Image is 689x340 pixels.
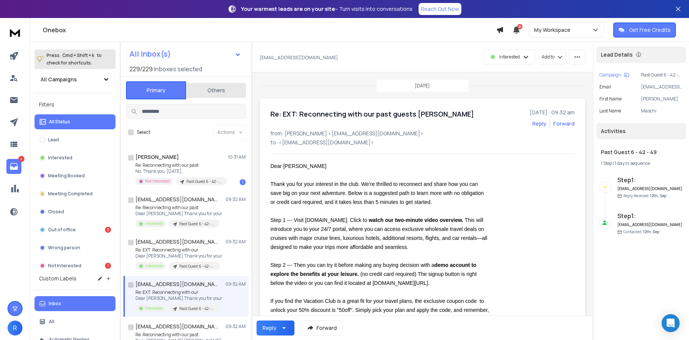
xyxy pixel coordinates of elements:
p: Not Interested [48,263,81,269]
p: Re: EXT: Reconnecting with our [135,289,222,295]
button: Reply [532,120,546,127]
button: Meeting Completed [35,186,116,201]
button: Get Free Credits [613,22,676,37]
p: [EMAIL_ADDRESS][DOMAIN_NAME] [260,55,338,61]
button: Campaign [599,72,629,78]
h1: All Campaigns [41,76,77,83]
span: 20 [517,24,522,29]
h1: [EMAIL_ADDRESS][DOMAIN_NAME] [135,323,218,330]
p: Interested [145,306,163,311]
h1: Onebox [43,25,496,34]
p: Interested [145,221,163,226]
p: Get Free Credits [629,26,671,34]
button: Others [186,82,246,99]
p: Lead Details [601,51,633,58]
p: 10:31 AM [228,154,246,160]
span: 1 Step [601,160,612,166]
button: Lead [35,132,116,147]
p: Re: Reconnecting with our past [135,205,222,211]
p: Wrong person [48,245,80,251]
h1: [EMAIL_ADDRESS][DOMAIN_NAME] [135,280,218,288]
button: Meeting Booked [35,168,116,183]
p: 09:32 AM [225,281,246,287]
div: | [601,160,681,166]
p: Add to [542,54,554,60]
p: Meeting Booked [48,173,85,179]
button: Reply [257,321,294,336]
p: [DATE] [415,83,430,89]
p: Dear [PERSON_NAME] Thank you for your [135,211,222,217]
h6: Step 1 : [617,175,683,184]
p: 09:32 AM [225,324,246,330]
p: to: <[EMAIL_ADDRESS][DOMAIN_NAME]> [270,139,575,146]
p: [PERSON_NAME] [641,96,683,102]
button: Primary [126,81,186,99]
p: Dear [PERSON_NAME] Thank you for your [135,253,222,259]
h1: [EMAIL_ADDRESS][DOMAIN_NAME] [135,196,218,203]
p: Re: EXT: Reconnecting with our [135,247,222,253]
p: Past Guest 6 - 42 - 49 [179,306,215,312]
p: Contacted [623,229,659,235]
p: 4 [18,156,24,162]
p: My Workspace [534,26,573,34]
div: Activities [596,123,686,139]
span: Cmd + Shift + k [61,51,95,60]
p: Lead [48,137,59,143]
h3: Custom Labels [39,275,77,282]
span: 229 / 229 [129,64,153,73]
p: Interested [48,155,72,161]
p: from: [PERSON_NAME] <[EMAIL_ADDRESS][DOMAIN_NAME]> [270,130,575,137]
div: Forward [553,120,575,127]
span: 12th, Sep [643,229,659,234]
p: Past Guest 6 - 42 - 49 [179,264,215,269]
label: Select [137,129,150,135]
button: Inbox [35,296,116,311]
div: Reply [263,324,276,332]
p: First Name [599,96,621,102]
div: Open Intercom Messenger [662,314,680,332]
p: Re: Reconnecting with our past [135,162,225,168]
h6: [EMAIL_ADDRESS][DOMAIN_NAME] [617,186,683,192]
button: All Inbox(s) [123,46,247,61]
p: 09:32 AM [225,239,246,245]
p: Out of office [48,227,76,233]
p: Closed [48,209,64,215]
h6: [EMAIL_ADDRESS][DOMAIN_NAME] [617,222,683,228]
span: Dear [PERSON_NAME] [270,163,326,169]
p: Past Guest 6 - 42 - 49 [179,221,215,227]
p: Last Name [599,108,621,114]
p: Maschi [641,108,683,114]
p: Inbox [49,301,61,307]
p: 09:32 AM [225,196,246,202]
span: Step 2 --- Then you can try it before making any buying decision with a (no credit card required)... [270,262,477,286]
p: Press to check for shortcuts. [47,52,102,67]
p: Campaign [599,72,621,78]
div: 1 [240,179,246,185]
h6: Step 1 : [617,211,683,220]
button: Interested [35,150,116,165]
strong: Your warmest leads are on your site [241,5,335,12]
span: Step 1 --- Visit [DOMAIN_NAME]. Click to This will introduce you to your 24/7 portal, where you c... [270,217,487,250]
span: 1 day in sequence [615,160,650,166]
p: Past Guest 6 - 42 - 49 [186,179,222,184]
div: 3 [105,227,111,233]
button: Wrong person [35,240,116,255]
div: 1 [105,263,111,269]
button: All Status [35,114,116,129]
p: Re: Reconnecting with our past [135,332,225,338]
p: – Turn visits into conversations [241,5,413,13]
button: Out of office3 [35,222,116,237]
p: Not Interested [145,178,170,184]
h1: Past Guest 6 - 42 - 49 [601,148,681,156]
p: Interested [145,263,163,269]
a: Reach Out Now [419,3,461,15]
p: All Status [49,119,70,125]
span: If you find the Vacation Club is a great fit for your travel plans, the exclusive coupon code to ... [270,298,489,331]
p: [DATE] : 09:32 am [530,109,575,116]
strong: watch our two-minute video overview. [369,217,463,223]
p: Past Guest 6 - 42 - 49 [641,72,683,78]
button: R [8,321,23,336]
img: logo [8,25,23,39]
p: [EMAIL_ADDRESS][DOMAIN_NAME] [641,84,683,90]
